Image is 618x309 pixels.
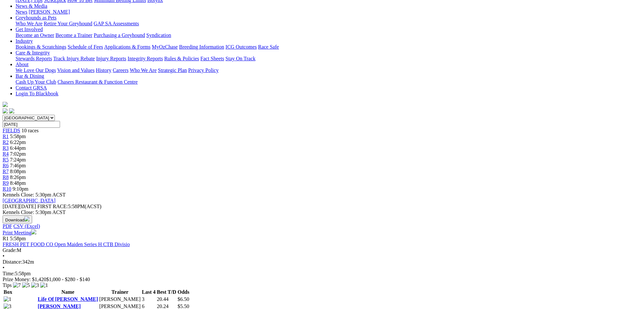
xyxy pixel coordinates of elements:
[16,62,29,67] a: About
[16,56,52,61] a: Stewards Reports
[3,259,22,265] span: Distance:
[177,296,189,302] span: $6.50
[37,204,102,209] span: 5:58PM(ACST)
[164,56,199,61] a: Rules & Policies
[10,180,26,186] span: 8:48pm
[10,145,26,151] span: 6:44pm
[3,174,9,180] a: R8
[3,204,19,209] span: [DATE]
[3,209,615,215] div: Kennels Close: 5:30pm ACST
[3,242,130,247] a: FRESH PET FOOD CO Open Maiden Series H CTB Divisio
[53,56,95,61] a: Track Injury Rebate
[16,21,615,27] div: Greyhounds as Pets
[152,44,178,50] a: MyOzChase
[99,289,141,295] th: Trainer
[141,289,156,295] th: Last 4
[127,56,163,61] a: Integrity Reports
[55,32,92,38] a: Become a Trainer
[57,79,138,85] a: Chasers Restaurant & Function Centre
[16,91,58,96] a: Login To Blackbook
[16,56,615,62] div: Care & Integrity
[4,296,11,302] img: 1
[16,9,615,15] div: News & Media
[10,163,26,168] span: 7:46pm
[67,44,103,50] a: Schedule of Fees
[113,67,128,73] a: Careers
[3,128,20,133] span: FIELDS
[94,32,145,38] a: Purchasing a Greyhound
[16,32,54,38] a: Become an Owner
[3,259,615,265] div: 342m
[225,44,257,50] a: ICG Outcomes
[99,296,141,303] td: [PERSON_NAME]
[179,44,224,50] a: Breeding Information
[177,289,189,295] th: Odds
[3,223,615,229] div: Download
[3,223,12,229] a: PDF
[3,121,60,128] input: Select date
[104,44,151,50] a: Applications & Forms
[3,282,12,288] span: Tips
[9,108,14,113] img: twitter.svg
[3,163,9,168] a: R6
[3,247,17,253] span: Grade:
[3,204,36,209] span: [DATE]
[16,15,56,20] a: Greyhounds as Pets
[16,73,44,79] a: Bar & Dining
[13,282,21,288] img: 7
[10,236,26,241] span: 5:58pm
[3,134,9,139] a: R1
[3,277,615,282] div: Prize Money: $1,420
[258,44,279,50] a: Race Safe
[3,198,55,203] a: [GEOGRAPHIC_DATA]
[94,21,139,26] a: GAP SA Assessments
[22,282,30,288] img: 5
[37,289,98,295] th: Name
[46,277,90,282] span: $1,000 - $280 - $140
[3,215,32,223] button: Download
[16,38,33,44] a: Industry
[31,282,39,288] img: 3
[16,27,43,32] a: Get Involved
[16,44,615,50] div: Industry
[16,67,56,73] a: We Love Our Dogs
[3,139,9,145] a: R2
[10,169,26,174] span: 8:08pm
[16,79,56,85] a: Cash Up Your Club
[156,289,176,295] th: Best T/D
[3,192,66,197] span: Kennels Close: 5:30pm ACST
[44,21,92,26] a: Retire Your Greyhound
[3,180,9,186] span: R9
[24,216,30,221] img: download.svg
[3,230,36,235] a: Print Meeting
[3,169,9,174] a: R7
[13,223,40,229] a: CSV (Excel)
[3,186,11,192] span: R10
[3,151,9,157] a: R4
[3,145,9,151] a: R3
[21,128,39,133] span: 10 races
[130,67,157,73] a: Who We Are
[16,50,50,55] a: Care & Integrity
[16,9,27,15] a: News
[200,56,224,61] a: Fact Sheets
[38,303,80,309] a: [PERSON_NAME]
[3,253,5,259] span: •
[16,44,66,50] a: Bookings & Scratchings
[158,67,187,73] a: Strategic Plan
[40,282,48,288] img: 1
[10,157,26,162] span: 7:24pm
[3,102,8,107] img: logo-grsa-white.png
[3,108,8,113] img: facebook.svg
[177,303,189,309] span: $5.50
[29,9,70,15] a: [PERSON_NAME]
[16,32,615,38] div: Get Involved
[13,186,29,192] span: 9:10pm
[57,67,94,73] a: Vision and Values
[38,296,98,302] a: Life Of [PERSON_NAME]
